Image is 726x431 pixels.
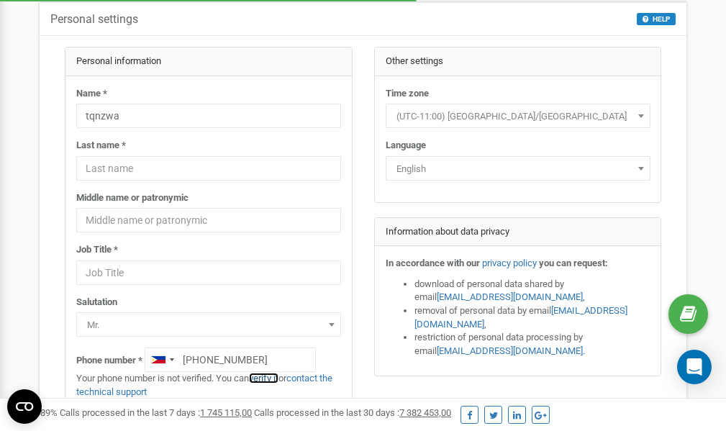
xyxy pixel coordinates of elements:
[539,258,608,268] strong: you can request:
[50,13,138,26] h5: Personal settings
[399,407,451,418] u: 7 382 453,00
[414,331,650,358] li: restriction of personal data processing by email .
[7,389,42,424] button: Open CMP widget
[145,348,178,371] div: Telephone country code
[437,345,583,356] a: [EMAIL_ADDRESS][DOMAIN_NAME]
[145,348,316,372] input: +1-800-555-55-55
[76,104,341,128] input: Name
[76,312,341,337] span: Mr.
[414,278,650,304] li: download of personal data shared by email ,
[386,87,429,101] label: Time zone
[200,407,252,418] u: 1 745 115,00
[76,373,332,397] a: contact the technical support
[391,159,645,179] span: English
[414,304,650,331] li: removal of personal data by email ,
[76,139,126,153] label: Last name *
[386,156,650,181] span: English
[637,13,676,25] button: HELP
[386,104,650,128] span: (UTC-11:00) Pacific/Midway
[76,156,341,181] input: Last name
[375,218,661,247] div: Information about data privacy
[482,258,537,268] a: privacy policy
[386,258,480,268] strong: In accordance with our
[76,372,341,399] p: Your phone number is not verified. You can or
[677,350,712,384] div: Open Intercom Messenger
[254,407,451,418] span: Calls processed in the last 30 days :
[76,260,341,285] input: Job Title
[76,208,341,232] input: Middle name or patronymic
[375,47,661,76] div: Other settings
[76,243,118,257] label: Job Title *
[391,106,645,127] span: (UTC-11:00) Pacific/Midway
[60,407,252,418] span: Calls processed in the last 7 days :
[386,139,426,153] label: Language
[76,87,107,101] label: Name *
[414,305,627,330] a: [EMAIL_ADDRESS][DOMAIN_NAME]
[76,191,189,205] label: Middle name or patronymic
[76,296,117,309] label: Salutation
[249,373,278,384] a: verify it
[76,354,142,368] label: Phone number *
[81,315,336,335] span: Mr.
[437,291,583,302] a: [EMAIL_ADDRESS][DOMAIN_NAME]
[65,47,352,76] div: Personal information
